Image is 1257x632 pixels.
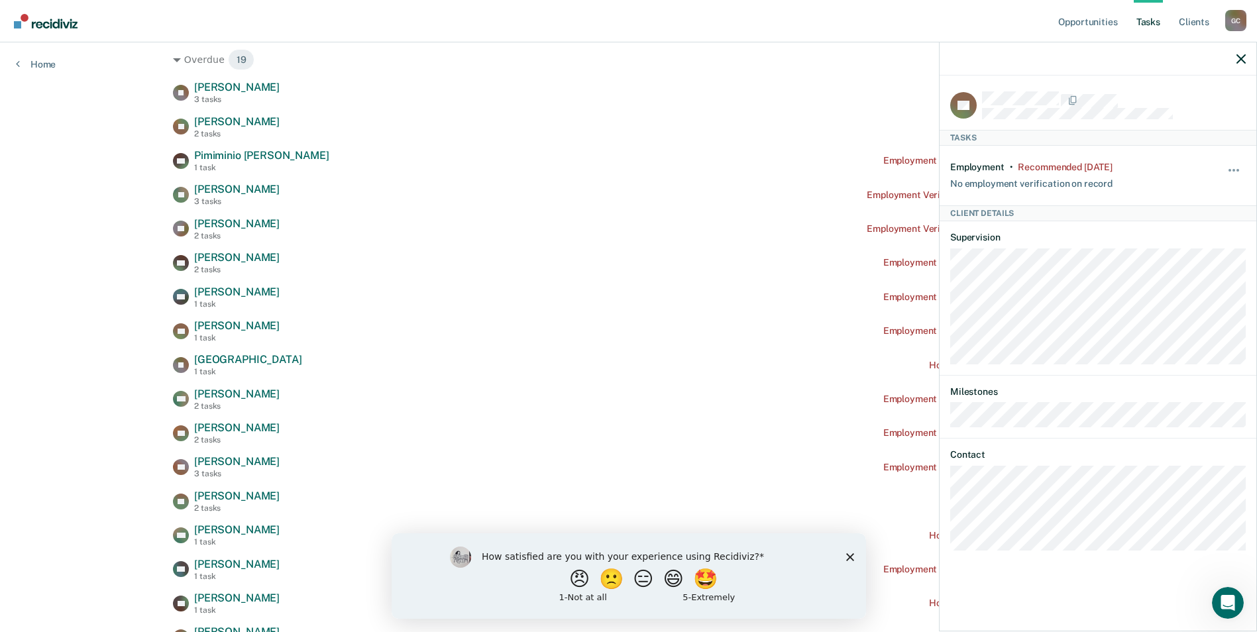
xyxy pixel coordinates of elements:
[194,129,280,138] div: 2 tasks
[194,286,280,298] span: [PERSON_NAME]
[194,265,280,274] div: 2 tasks
[194,592,280,604] span: [PERSON_NAME]
[194,572,280,581] div: 1 task
[194,367,301,376] div: 1 task
[1212,587,1244,619] iframe: Intercom live chat
[883,325,1084,337] div: Employment Verification recommended [DATE]
[14,14,78,28] img: Recidiviz
[929,530,1084,541] div: Home contact recommended [DATE]
[194,537,280,547] div: 1 task
[194,197,280,206] div: 3 tasks
[194,469,280,478] div: 3 tasks
[194,558,280,570] span: [PERSON_NAME]
[194,319,280,332] span: [PERSON_NAME]
[392,533,866,619] iframe: Survey by Kim from Recidiviz
[194,523,280,536] span: [PERSON_NAME]
[194,149,329,162] span: Pimiminio [PERSON_NAME]
[194,353,301,366] span: [GEOGRAPHIC_DATA]
[194,251,280,264] span: [PERSON_NAME]
[16,58,56,70] a: Home
[194,435,280,445] div: 2 tasks
[194,455,280,468] span: [PERSON_NAME]
[1010,162,1013,173] div: •
[194,401,280,411] div: 2 tasks
[929,360,1084,371] div: Home contact recommended [DATE]
[950,386,1246,397] dt: Milestones
[940,130,1256,146] div: Tasks
[194,163,329,172] div: 1 task
[194,81,280,93] span: [PERSON_NAME]
[883,394,1084,405] div: Employment Verification recommended [DATE]
[883,291,1084,303] div: Employment Verification recommended [DATE]
[194,299,280,309] div: 1 task
[940,205,1256,221] div: Client Details
[883,155,1084,166] div: Employment Verification recommended [DATE]
[950,232,1246,243] dt: Supervision
[867,189,1084,201] div: Employment Verification recommended a year ago
[194,231,280,240] div: 2 tasks
[867,223,1084,235] div: Employment Verification recommended a year ago
[1225,10,1246,31] div: G C
[950,173,1113,189] div: No employment verification on record
[1225,10,1246,31] button: Profile dropdown button
[883,462,1084,473] div: Employment Verification recommended [DATE]
[950,162,1005,173] div: Employment
[883,427,1084,439] div: Employment Verification recommended [DATE]
[194,606,280,615] div: 1 task
[1018,162,1112,173] div: Recommended 9 months ago
[194,183,280,195] span: [PERSON_NAME]
[228,49,255,70] span: 19
[194,421,280,434] span: [PERSON_NAME]
[194,333,280,342] div: 1 task
[194,95,280,104] div: 3 tasks
[883,564,1084,575] div: Employment Verification recommended [DATE]
[194,490,280,502] span: [PERSON_NAME]
[194,115,280,128] span: [PERSON_NAME]
[883,257,1084,268] div: Employment Verification recommended [DATE]
[950,449,1246,460] dt: Contact
[194,217,280,230] span: [PERSON_NAME]
[173,49,1084,70] div: Overdue
[929,598,1084,609] div: Home contact recommended [DATE]
[194,388,280,400] span: [PERSON_NAME]
[194,503,280,513] div: 2 tasks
